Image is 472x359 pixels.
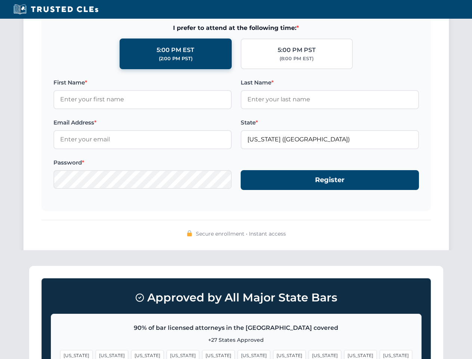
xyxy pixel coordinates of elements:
[196,230,286,238] span: Secure enrollment • Instant access
[11,4,101,15] img: Trusted CLEs
[241,78,419,87] label: Last Name
[60,336,412,344] p: +27 States Approved
[241,90,419,109] input: Enter your last name
[51,288,422,308] h3: Approved by All Major State Bars
[53,90,232,109] input: Enter your first name
[53,78,232,87] label: First Name
[241,130,419,149] input: Florida (FL)
[53,118,232,127] label: Email Address
[159,55,192,62] div: (2:00 PM PST)
[53,130,232,149] input: Enter your email
[241,118,419,127] label: State
[280,55,314,62] div: (8:00 PM EST)
[278,45,316,55] div: 5:00 PM PST
[186,230,192,236] img: 🔒
[53,23,419,33] span: I prefer to attend at the following time:
[241,170,419,190] button: Register
[157,45,194,55] div: 5:00 PM EST
[60,323,412,333] p: 90% of bar licensed attorneys in the [GEOGRAPHIC_DATA] covered
[53,158,232,167] label: Password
